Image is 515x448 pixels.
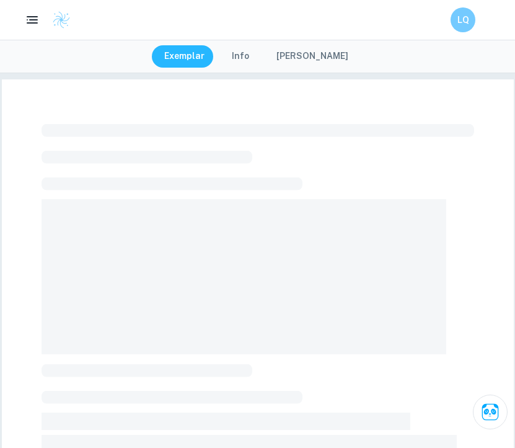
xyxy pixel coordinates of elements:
[264,45,361,68] button: [PERSON_NAME]
[451,7,475,32] button: LQ
[456,13,470,27] h6: LQ
[473,395,508,429] button: Ask Clai
[52,11,71,29] img: Clastify logo
[219,45,262,68] button: Info
[45,11,71,29] a: Clastify logo
[152,45,217,68] button: Exemplar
